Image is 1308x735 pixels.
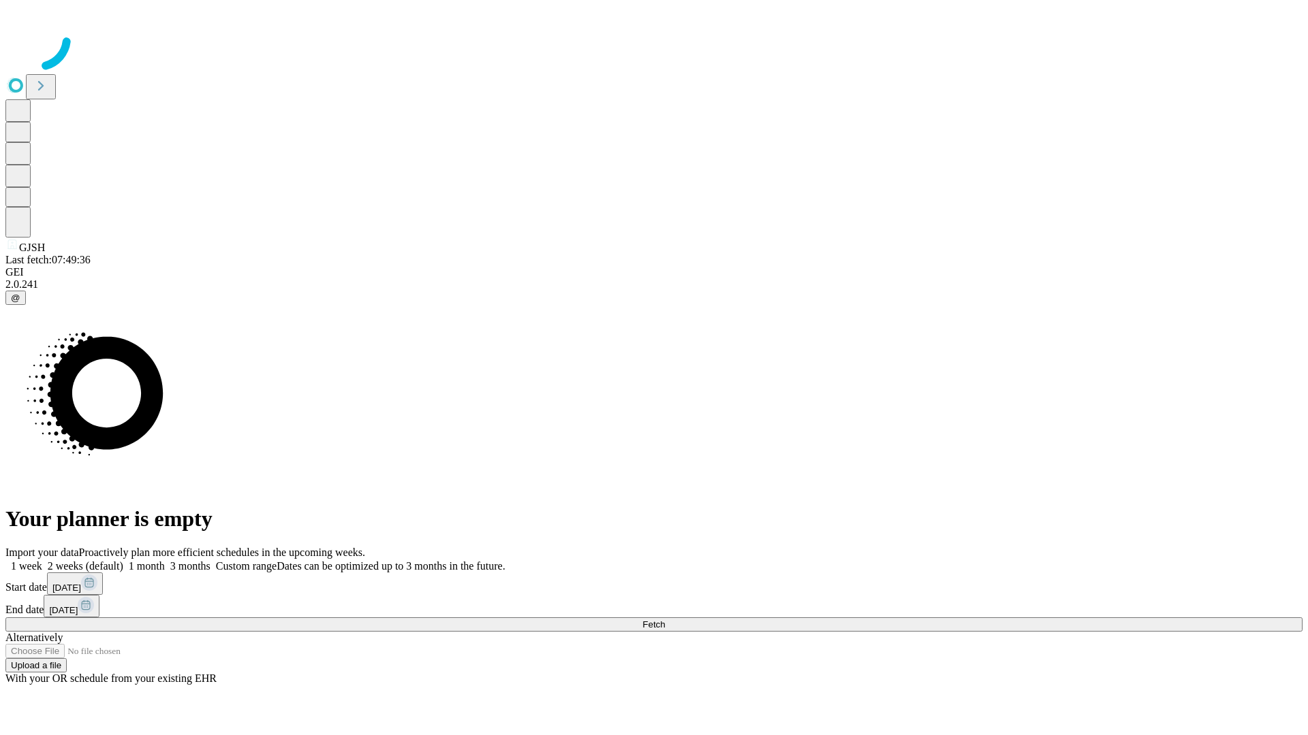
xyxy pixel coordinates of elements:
[129,560,165,572] span: 1 month
[47,572,103,595] button: [DATE]
[5,595,1303,617] div: End date
[277,560,505,572] span: Dates can be optimized up to 3 months in the future.
[52,583,81,593] span: [DATE]
[5,291,26,305] button: @
[5,658,67,672] button: Upload a file
[170,560,211,572] span: 3 months
[49,605,78,615] span: [DATE]
[44,595,99,617] button: [DATE]
[11,560,42,572] span: 1 week
[642,619,665,630] span: Fetch
[48,560,123,572] span: 2 weeks (default)
[11,293,20,303] span: @
[19,242,45,253] span: GJSH
[5,546,79,558] span: Import your data
[79,546,365,558] span: Proactively plan more efficient schedules in the upcoming weeks.
[216,560,277,572] span: Custom range
[5,672,217,684] span: With your OR schedule from your existing EHR
[5,266,1303,278] div: GEI
[5,617,1303,632] button: Fetch
[5,572,1303,595] div: Start date
[5,632,63,643] span: Alternatively
[5,278,1303,291] div: 2.0.241
[5,506,1303,532] h1: Your planner is empty
[5,254,91,265] span: Last fetch: 07:49:36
